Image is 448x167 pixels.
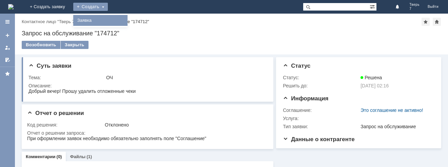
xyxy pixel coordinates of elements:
div: Описание: [28,83,266,88]
span: Отчет о решении [27,110,84,116]
div: Соглашение: [283,107,359,113]
div: Запрос на обслуживание [361,124,431,129]
span: Данные о контрагенте [283,136,355,143]
a: Файлы [70,154,85,159]
span: Суть заявки [28,63,71,69]
span: Тверь [409,3,420,7]
a: Заявка [75,16,126,24]
div: Запрос на обслуживание "174712" [22,30,441,37]
div: Тип заявки: [283,124,359,129]
span: Расширенный поиск [370,3,376,10]
div: (0) [57,154,62,159]
div: Код решения: [27,122,103,128]
div: Отклонено [105,122,264,128]
img: logo [8,4,14,10]
div: ОЧ [106,75,264,80]
span: [DATE] 02:16 [361,83,389,88]
span: 7 [409,7,420,11]
a: Комментарии [26,154,56,159]
div: Добавить в избранное [422,18,430,26]
span: Статус [283,63,310,69]
div: Решить до: [283,83,359,88]
div: / [22,19,79,24]
a: Создать заявку [2,30,13,41]
div: Создать [73,3,108,11]
div: Услуга: [283,116,359,121]
a: Перейти на домашнюю страницу [8,4,14,10]
a: Мои согласования [2,54,13,65]
span: Решена [361,75,382,80]
div: Запрос на обслуживание "174712" [79,19,149,24]
span: Информация [283,95,328,102]
div: (1) [86,154,92,159]
a: Мои заявки [2,42,13,53]
a: Контактное лицо "Тверь 7" [22,19,76,24]
a: Это соглашение не активно! [361,107,423,113]
div: Тема: [28,75,105,80]
div: Статус: [283,75,359,80]
div: Отчет о решении запроса: [27,130,266,136]
div: Сделать домашней страницей [433,18,441,26]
